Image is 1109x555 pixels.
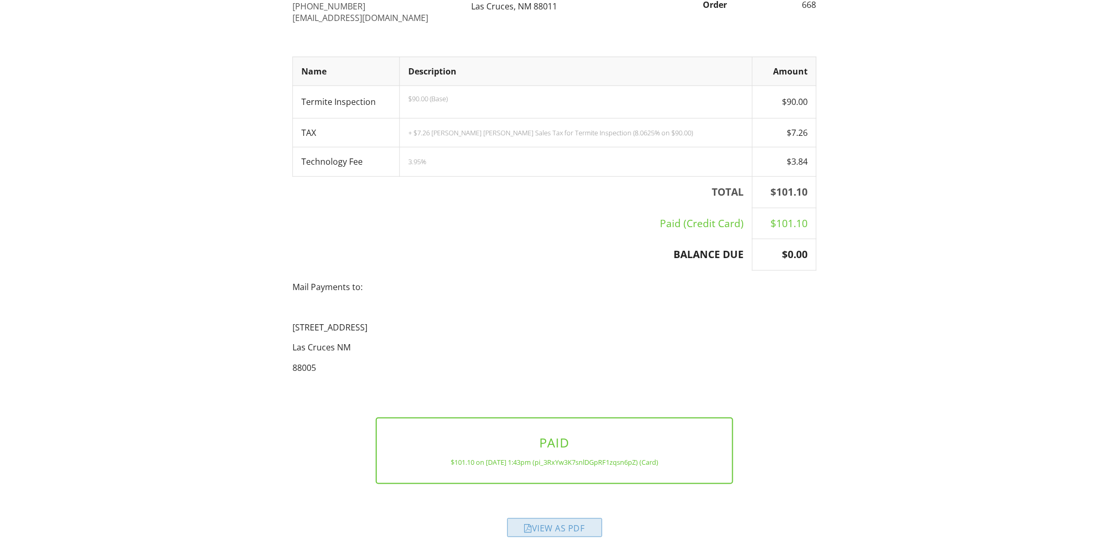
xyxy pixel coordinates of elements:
td: Technology Fee [293,147,400,176]
td: TAX [293,118,400,147]
th: $0.00 [753,239,817,271]
td: $7.26 [753,118,817,147]
th: Description [400,57,753,86]
p: [STREET_ADDRESS] [292,322,817,333]
div: $101.10 on [DATE] 1:43pm (pi_3RxYw3K7snlDGpRF1zqsn6pZ) (Card) [394,458,716,466]
a: [EMAIL_ADDRESS][DOMAIN_NAME] [292,12,428,24]
th: Amount [753,57,817,86]
div: 3.95% [408,157,744,166]
p: $90.00 (Base) [408,94,744,103]
a: View as PDF [507,525,602,537]
td: $90.00 [753,86,817,119]
p: Las Cruces NM [292,341,817,353]
p: Mail Payments to: [292,281,817,293]
th: Name [293,57,400,86]
div: View as PDF [507,518,602,537]
div: + $7.26 [PERSON_NAME] [PERSON_NAME] Sales Tax for Termite Inspection (8.0625% on $90.00) [408,129,744,137]
h3: PAID [394,435,716,450]
a: [PHONE_NUMBER]‬ [292,1,365,12]
p: 88005 [292,362,817,373]
th: $101.10 [753,176,817,208]
td: $3.84 [753,147,817,176]
th: BALANCE DUE [293,239,753,271]
td: $101.10 [753,208,817,239]
th: TOTAL [293,176,753,208]
td: Paid (Credit Card) [293,208,753,239]
td: Termite Inspection [293,86,400,119]
div: Las Cruces, NM 88011 [471,1,637,12]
